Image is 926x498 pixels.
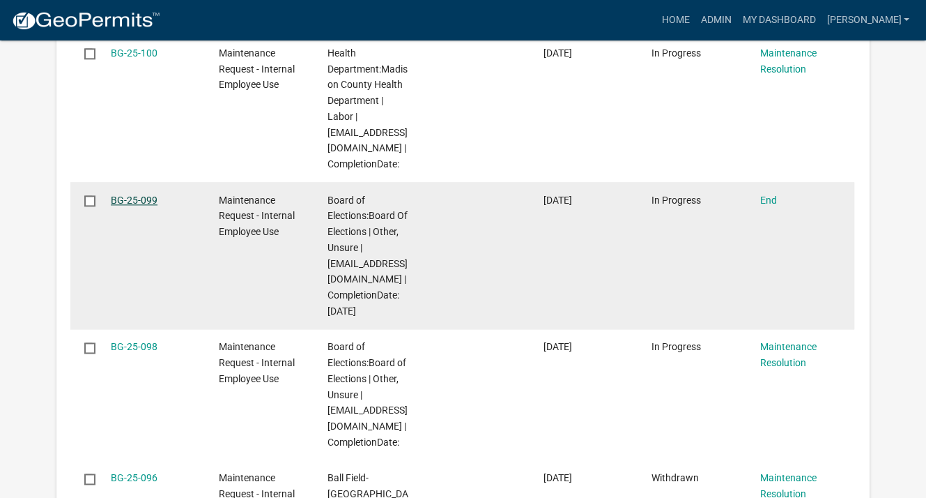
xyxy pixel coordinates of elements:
a: [PERSON_NAME] [821,7,915,33]
span: Board of Elections:Board of Elections | Other, Unsure | nmcdaniel@madisonco.us | CompletionDate: [327,341,407,448]
span: 09/09/2025 [543,341,572,352]
span: Maintenance Request - Internal Employee Use [219,195,295,238]
a: Maintenance Resolution [759,341,816,368]
span: In Progress [651,195,701,206]
span: Withdrawn [651,472,699,483]
span: 09/08/2025 [543,472,572,483]
span: Board of Elections:Board Of Elections | Other, Unsure | pmetz@madisonco.us | CompletionDate: 09/1... [327,195,407,317]
span: In Progress [651,341,701,352]
a: Home [656,7,695,33]
a: BG-25-100 [111,47,157,59]
a: Maintenance Resolution [759,47,816,75]
span: Maintenance Request - Internal Employee Use [219,47,295,91]
span: 09/10/2025 [543,47,572,59]
span: Health Department:Madison County Health Department | Labor | nmcdaniel@madisonco.us | CompletionD... [327,47,407,169]
a: BG-25-096 [111,472,157,483]
span: Maintenance Request - Internal Employee Use [219,341,295,384]
a: My Dashboard [736,7,821,33]
a: Admin [695,7,736,33]
span: 09/10/2025 [543,195,572,206]
a: End [759,195,776,206]
a: BG-25-098 [111,341,157,352]
span: In Progress [651,47,701,59]
a: BG-25-099 [111,195,157,206]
